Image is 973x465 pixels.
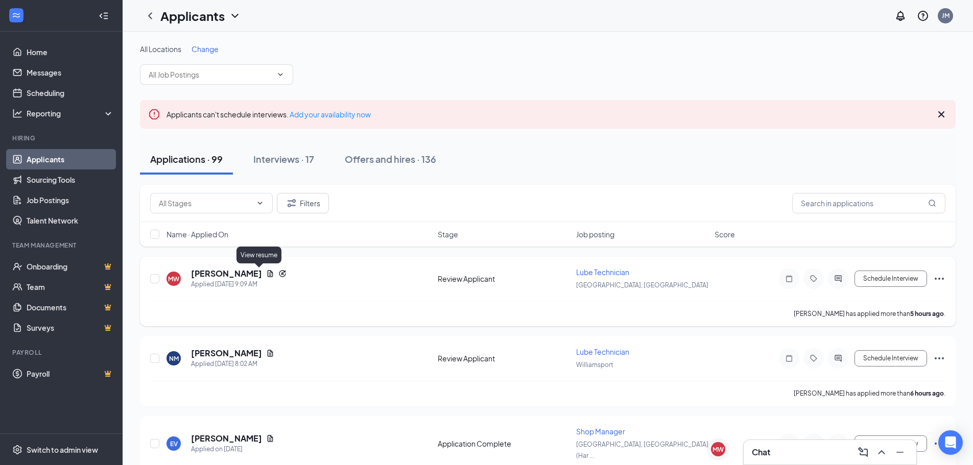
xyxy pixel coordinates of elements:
div: MW [713,445,724,454]
div: Applications · 99 [150,153,223,165]
svg: Document [266,270,274,278]
span: Lube Technician [576,267,629,277]
svg: Tag [808,275,820,283]
a: Messages [27,62,114,83]
div: Applied on [DATE] [191,444,274,454]
a: DocumentsCrown [27,297,114,317]
a: OnboardingCrown [27,256,114,277]
svg: ActiveChat [832,275,844,283]
input: Search in applications [792,193,945,213]
div: Switch to admin view [27,445,98,455]
span: [GEOGRAPHIC_DATA], [GEOGRAPHIC_DATA] (Har ... [576,440,708,459]
svg: Filter [286,197,298,209]
a: Add your availability now [290,110,371,119]
span: Shop Manager [576,427,625,436]
a: Scheduling [27,83,114,103]
h5: [PERSON_NAME] [191,268,262,279]
a: Sourcing Tools [27,169,114,190]
span: Score [715,229,735,239]
div: Offers and hires · 136 [345,153,436,165]
div: EV [170,439,178,448]
p: [PERSON_NAME] has applied more than . [794,389,945,398]
input: All Job Postings [149,69,272,80]
span: [GEOGRAPHIC_DATA], [GEOGRAPHIC_DATA] [576,281,708,289]
div: JM [942,11,950,20]
svg: MagnifyingGlass [928,199,936,207]
h3: Chat [752,447,770,458]
div: MW [168,275,179,283]
button: Schedule Interview [855,350,927,366]
button: Schedule Interview [855,271,927,287]
svg: Ellipses [933,273,945,285]
svg: Settings [12,445,22,455]
svg: Notifications [894,10,907,22]
button: Schedule Interview [855,435,927,452]
svg: Document [266,349,274,357]
button: Filter Filters [277,193,329,213]
div: Review Applicant [438,274,570,284]
svg: Tag [808,354,820,362]
h1: Applicants [160,7,225,25]
div: View resume [236,247,281,263]
svg: Ellipses [933,352,945,364]
a: Home [27,42,114,62]
svg: Minimize [894,446,906,458]
svg: Cross [935,108,947,120]
svg: Ellipses [933,437,945,450]
span: Name · Applied On [167,229,228,239]
svg: ChevronDown [229,10,241,22]
svg: ChevronDown [276,70,284,79]
svg: ComposeMessage [857,446,869,458]
div: Application Complete [438,438,570,449]
button: ComposeMessage [855,444,871,460]
button: Minimize [892,444,908,460]
a: TeamCrown [27,277,114,297]
svg: Collapse [99,11,109,21]
svg: ChevronUp [875,446,888,458]
span: Job posting [576,229,614,239]
svg: Error [148,108,160,120]
span: Williamsport [576,361,613,369]
div: Payroll [12,348,112,357]
b: 6 hours ago [910,389,944,397]
button: ChevronUp [873,444,890,460]
div: Open Intercom Messenger [938,430,963,455]
div: Applied [DATE] 8:02 AM [191,359,274,369]
div: Team Management [12,241,112,250]
svg: Analysis [12,108,22,118]
div: Interviews · 17 [253,153,314,165]
input: All Stages [159,198,252,209]
h5: [PERSON_NAME] [191,433,262,444]
svg: Note [783,354,795,362]
svg: Note [783,275,795,283]
svg: ChevronDown [256,199,264,207]
svg: WorkstreamLogo [11,10,21,20]
a: Job Postings [27,190,114,210]
div: NM [169,354,179,363]
b: 5 hours ago [910,310,944,317]
span: Stage [438,229,458,239]
span: Lube Technician [576,347,629,356]
div: Reporting [27,108,114,118]
p: [PERSON_NAME] has applied more than . [794,309,945,318]
div: Applied [DATE] 9:09 AM [191,279,287,289]
a: Talent Network [27,210,114,231]
a: PayrollCrown [27,363,114,384]
svg: Reapply [278,270,287,278]
div: Hiring [12,134,112,142]
a: Applicants [27,149,114,169]
svg: ChevronLeft [144,10,156,22]
div: Review Applicant [438,353,570,363]
span: All Locations [140,44,181,54]
h5: [PERSON_NAME] [191,348,262,359]
span: Applicants can't schedule interviews. [167,110,371,119]
svg: QuestionInfo [917,10,929,22]
a: SurveysCrown [27,317,114,338]
svg: ActiveChat [832,354,844,362]
span: Change [192,44,219,54]
svg: Document [266,434,274,443]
